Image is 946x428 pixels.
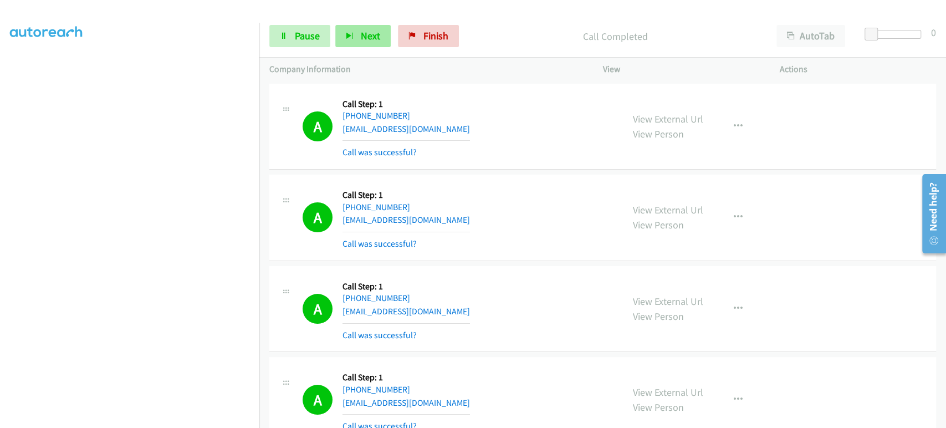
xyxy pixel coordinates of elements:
[398,25,459,47] a: Finish
[914,170,946,258] iframe: Resource Center
[342,99,470,110] h5: Call Step: 1
[342,306,470,317] a: [EMAIL_ADDRESS][DOMAIN_NAME]
[295,29,320,42] span: Pause
[361,29,380,42] span: Next
[342,281,470,292] h5: Call Step: 1
[342,384,410,395] a: [PHONE_NUMBER]
[342,124,470,134] a: [EMAIL_ADDRESS][DOMAIN_NAME]
[342,202,410,212] a: [PHONE_NUMBER]
[269,63,583,76] p: Company Information
[303,294,333,324] h1: A
[779,63,936,76] p: Actions
[633,295,703,308] a: View External Url
[342,330,417,340] a: Call was successful?
[342,398,470,408] a: [EMAIL_ADDRESS][DOMAIN_NAME]
[342,147,417,157] a: Call was successful?
[633,203,703,216] a: View External Url
[603,63,760,76] p: View
[633,310,684,323] a: View Person
[633,113,703,125] a: View External Url
[342,293,410,303] a: [PHONE_NUMBER]
[633,386,703,399] a: View External Url
[931,25,936,40] div: 0
[342,238,417,249] a: Call was successful?
[303,202,333,232] h1: A
[342,190,470,201] h5: Call Step: 1
[269,25,330,47] a: Pause
[474,29,756,44] p: Call Completed
[342,372,470,383] h5: Call Step: 1
[870,30,921,39] div: Delay between calls (in seconds)
[633,401,684,414] a: View Person
[342,110,410,121] a: [PHONE_NUMBER]
[342,215,470,225] a: [EMAIL_ADDRESS][DOMAIN_NAME]
[776,25,845,47] button: AutoTab
[303,111,333,141] h1: A
[335,25,391,47] button: Next
[303,385,333,415] h1: A
[633,218,684,231] a: View Person
[423,29,448,42] span: Finish
[633,128,684,140] a: View Person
